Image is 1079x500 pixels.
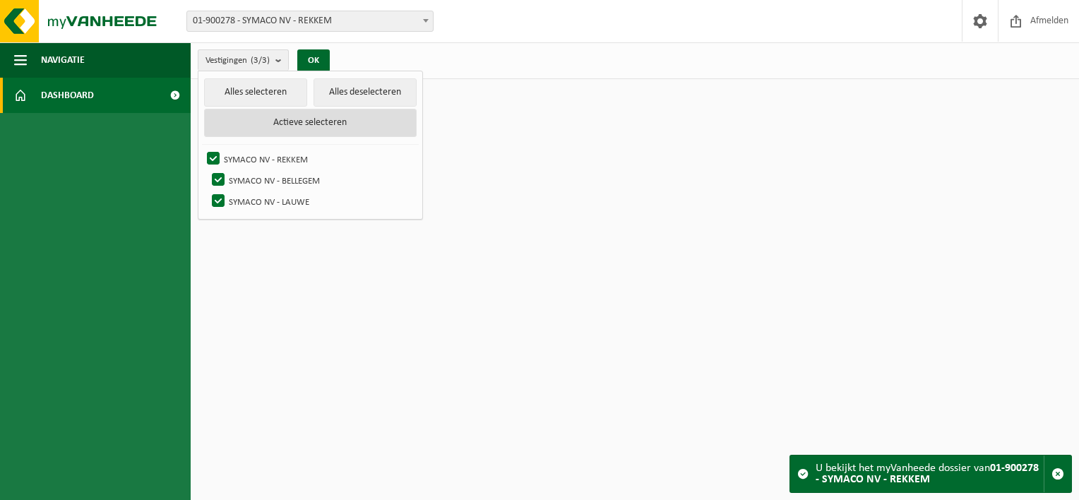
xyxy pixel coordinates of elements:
span: Vestigingen [205,50,270,71]
label: SYMACO NV - BELLEGEM [209,169,417,191]
button: Actieve selecteren [204,109,417,137]
span: Navigatie [41,42,85,78]
label: SYMACO NV - LAUWE [209,191,417,212]
div: U bekijkt het myVanheede dossier van [816,456,1044,492]
button: Alles selecteren [204,78,307,107]
button: Vestigingen(3/3) [198,49,289,71]
button: OK [297,49,330,72]
span: 01-900278 - SYMACO NV - REKKEM [186,11,434,32]
span: 01-900278 - SYMACO NV - REKKEM [187,11,433,31]
count: (3/3) [251,56,270,65]
label: SYMACO NV - REKKEM [204,148,417,169]
strong: 01-900278 - SYMACO NV - REKKEM [816,463,1039,485]
button: Alles deselecteren [314,78,417,107]
span: Dashboard [41,78,94,113]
